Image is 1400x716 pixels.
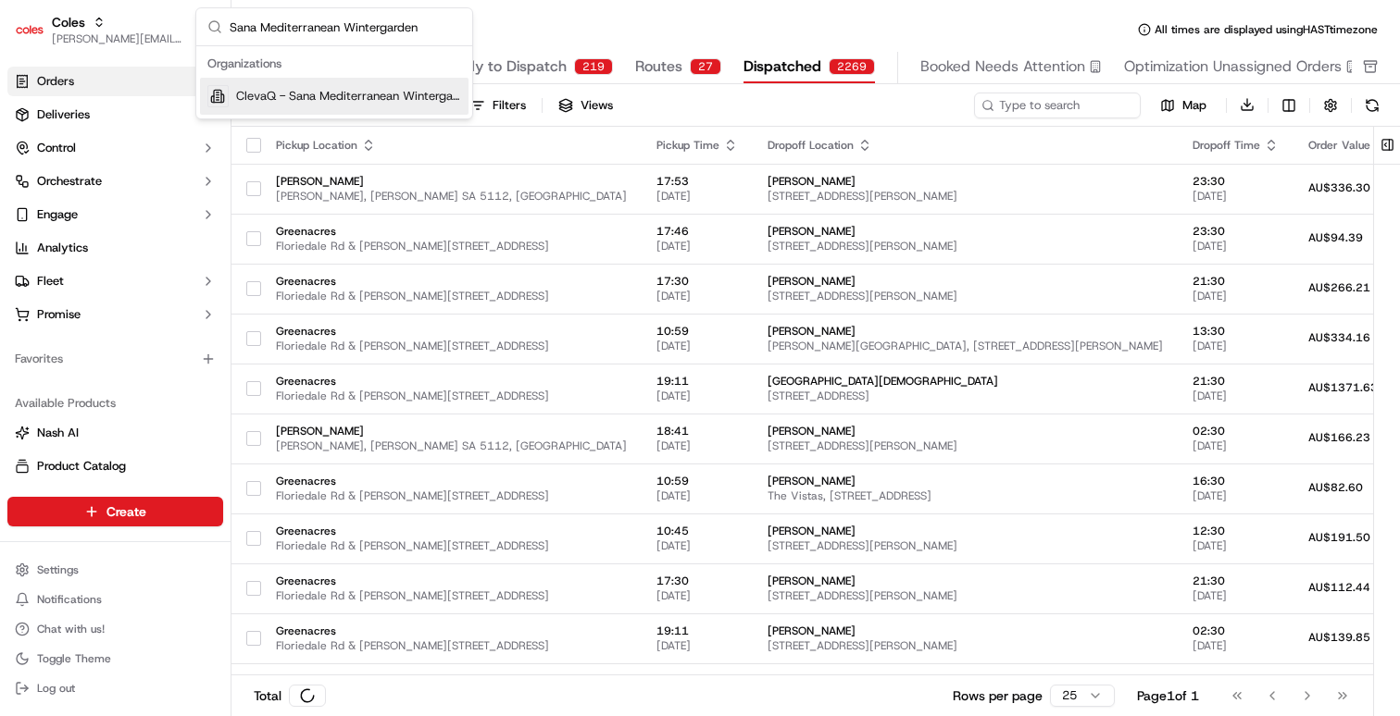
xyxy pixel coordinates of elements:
[37,73,74,90] span: Orders
[7,616,223,642] button: Chat with us!
[276,189,627,204] span: [PERSON_NAME], [PERSON_NAME] SA 5112, [GEOGRAPHIC_DATA]
[7,586,223,612] button: Notifications
[37,306,81,323] span: Promise
[1308,280,1370,295] span: AU$266.21
[52,13,85,31] button: Coles
[1308,580,1370,595] span: AU$112.44
[1182,97,1206,114] span: Map
[744,56,821,78] span: Dispatched
[1193,588,1279,603] span: [DATE]
[768,488,1163,503] span: The Vistas, [STREET_ADDRESS]
[656,524,738,538] span: 10:45
[37,206,78,223] span: Engage
[276,374,627,389] span: Greenacres
[1308,138,1389,153] div: Order Value
[7,418,223,448] button: Nash AI
[768,673,1163,688] span: [PERSON_NAME]
[768,289,1163,303] span: [STREET_ADDRESS][PERSON_NAME]
[149,356,305,389] a: 💻API Documentation
[1148,94,1219,117] button: Map
[1193,524,1279,538] span: 12:30
[254,685,326,707] div: Total
[37,106,90,123] span: Deliveries
[1193,474,1279,488] span: 16:30
[656,638,738,653] span: [DATE]
[83,195,255,210] div: We're available if you need us!
[1193,623,1279,638] span: 02:30
[768,524,1163,538] span: [PERSON_NAME]
[656,673,738,688] span: 18:00
[7,389,223,418] div: Available Products
[7,167,223,196] button: Orchestrate
[974,93,1141,118] input: Type to search
[37,681,75,696] span: Log out
[276,524,627,538] span: Greenacres
[656,488,738,503] span: [DATE]
[656,289,738,303] span: [DATE]
[276,588,627,603] span: Floriedale Rd & [PERSON_NAME][STREET_ADDRESS]
[52,31,184,46] span: [PERSON_NAME][EMAIL_ADDRESS][DOMAIN_NAME]
[1308,480,1363,495] span: AU$82.60
[768,189,1163,204] span: [STREET_ADDRESS][PERSON_NAME]
[39,177,72,210] img: 1756434665150-4e636765-6d04-44f2-b13a-1d7bbed723a0
[196,46,472,118] div: Suggestions
[656,424,738,438] span: 18:41
[768,538,1163,553] span: [STREET_ADDRESS][PERSON_NAME]
[37,458,126,475] span: Product Catalog
[37,651,111,666] span: Toggle Theme
[276,389,627,403] span: Floriedale Rd & [PERSON_NAME][STREET_ADDRESS]
[656,324,738,339] span: 10:59
[19,177,52,210] img: 1736555255976-a54dd68f-1ca7-489b-9aae-adbdc363a1c4
[7,133,223,163] button: Control
[11,356,149,389] a: 📗Knowledge Base
[768,324,1163,339] span: [PERSON_NAME]
[37,288,52,302] img: 1736555255976-a54dd68f-1ca7-489b-9aae-adbdc363a1c4
[83,177,304,195] div: Start new chat
[236,88,461,105] span: ClevaQ - Sana Mediterranean Wintergarden
[656,438,738,453] span: [DATE]
[37,562,79,577] span: Settings
[1137,686,1199,705] div: Page 1 of 1
[1193,339,1279,353] span: [DATE]
[1193,289,1279,303] span: [DATE]
[37,173,102,190] span: Orchestrate
[175,364,297,382] span: API Documentation
[7,233,223,263] a: Analytics
[1193,174,1279,189] span: 23:30
[493,97,526,114] div: Filters
[440,56,567,78] span: Ready to Dispatch
[48,119,333,139] input: Got a question? Start typing here...
[768,474,1163,488] span: [PERSON_NAME]
[1308,230,1363,245] span: AU$94.39
[768,374,1163,389] span: [GEOGRAPHIC_DATA][DEMOGRAPHIC_DATA]
[1193,438,1279,453] span: [DATE]
[200,50,469,78] div: Organizations
[276,274,627,289] span: Greenacres
[1308,430,1370,445] span: AU$166.23
[7,497,223,526] button: Create
[768,438,1163,453] span: [STREET_ADDRESS][PERSON_NAME]
[656,274,738,289] span: 17:30
[276,474,627,488] span: Greenacres
[768,174,1163,189] span: [PERSON_NAME]
[156,365,171,380] div: 💻
[656,138,738,153] div: Pickup Time
[19,74,337,104] p: Welcome 👋
[276,339,627,353] span: Floriedale Rd & [PERSON_NAME][STREET_ADDRESS]
[1308,530,1370,545] span: AU$191.50
[7,646,223,672] button: Toggle Theme
[37,140,76,156] span: Control
[19,241,124,255] div: Past conversations
[768,339,1163,353] span: [PERSON_NAME][GEOGRAPHIC_DATA], [STREET_ADDRESS][PERSON_NAME]
[15,425,216,441] a: Nash AI
[768,424,1163,438] span: [PERSON_NAME]
[635,56,682,78] span: Routes
[37,240,88,256] span: Analytics
[1193,138,1279,153] div: Dropoff Time
[7,344,223,374] div: Favorites
[1193,389,1279,403] span: [DATE]
[37,592,102,607] span: Notifications
[1193,574,1279,588] span: 21:30
[7,7,192,52] button: ColesColes[PERSON_NAME][EMAIL_ADDRESS][DOMAIN_NAME]
[656,538,738,553] span: [DATE]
